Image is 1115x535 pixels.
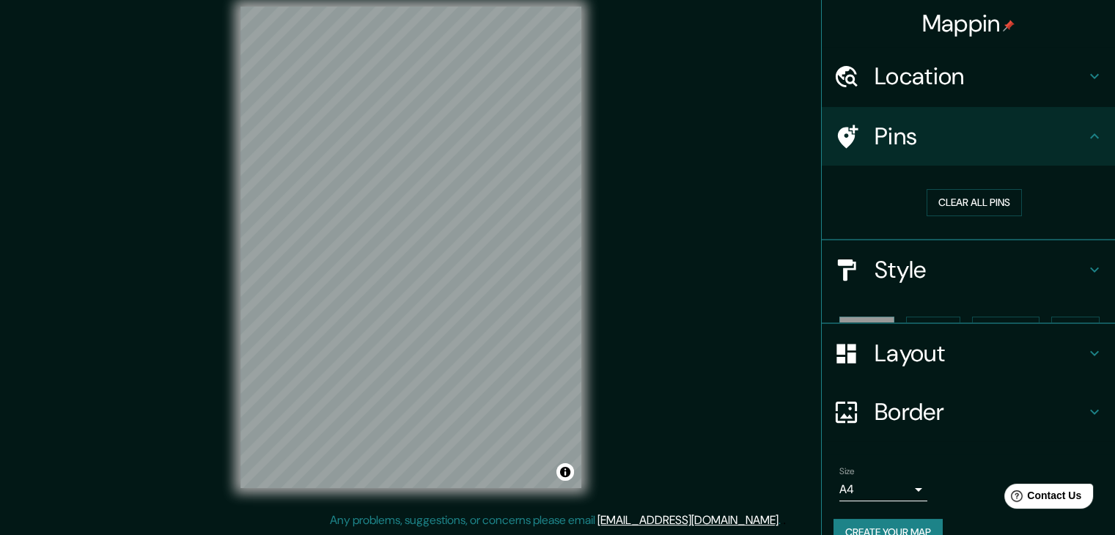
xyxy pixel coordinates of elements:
[839,478,927,501] div: A4
[781,512,783,529] div: .
[783,512,786,529] div: .
[985,478,1099,519] iframe: Help widget launcher
[822,107,1115,166] div: Pins
[839,317,894,344] button: White
[875,122,1086,151] h4: Pins
[927,189,1022,216] button: Clear all pins
[839,465,855,478] label: Size
[330,512,781,529] p: Any problems, suggestions, or concerns please email .
[906,317,961,344] button: Black
[556,463,574,481] button: Toggle attribution
[875,339,1086,368] h4: Layout
[240,7,581,488] canvas: Map
[922,9,1015,38] h4: Mappin
[875,62,1086,91] h4: Location
[597,512,779,528] a: [EMAIL_ADDRESS][DOMAIN_NAME]
[822,383,1115,441] div: Border
[1003,20,1015,32] img: pin-icon.png
[875,255,1086,284] h4: Style
[822,47,1115,106] div: Location
[822,240,1115,299] div: Style
[972,317,1039,344] button: Natural
[875,397,1086,427] h4: Border
[1051,317,1100,344] button: Love
[822,324,1115,383] div: Layout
